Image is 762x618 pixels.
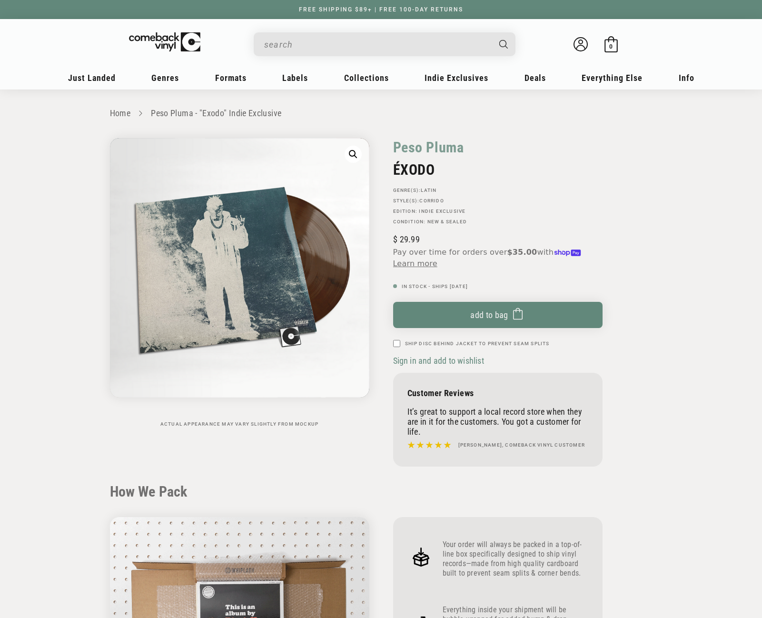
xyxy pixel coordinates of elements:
span: Labels [282,73,308,83]
img: Frame_4.png [407,543,435,571]
a: Home [110,108,130,118]
span: Sign in and add to wishlist [393,356,484,366]
button: Sign in and add to wishlist [393,355,487,366]
span: Formats [215,73,247,83]
span: Collections [344,73,389,83]
p: Edition: [393,209,603,214]
img: star5.svg [407,439,451,451]
span: Deals [524,73,546,83]
p: STYLE(S): [393,198,603,204]
span: 0 [609,43,613,50]
h2: ÉXODO [393,161,603,178]
p: Actual appearance may vary slightly from mockup [110,421,369,427]
p: Condition: New & Sealed [393,219,603,225]
a: Indie Exclusive [419,209,465,214]
a: Latin [421,188,436,193]
h2: How We Pack [110,483,653,500]
media-gallery: Gallery Viewer [110,138,369,427]
span: Info [679,73,694,83]
h4: [PERSON_NAME], Comeback Vinyl customer [458,441,585,449]
a: Peso Pluma [393,138,464,157]
label: Ship Disc Behind Jacket To Prevent Seam Splits [405,340,550,347]
span: Add to bag [470,310,508,320]
span: Just Landed [68,73,116,83]
p: In Stock - Ships [DATE] [393,284,603,289]
button: Search [491,32,516,56]
p: GENRE(S): [393,188,603,193]
span: Genres [151,73,179,83]
a: FREE SHIPPING $89+ | FREE 100-DAY RETURNS [289,6,473,13]
button: Add to bag [393,302,603,328]
span: 29.99 [393,234,420,244]
a: Peso Pluma - "Exodo" Indie Exclusive [151,108,281,118]
input: search [264,35,490,54]
div: Search [254,32,515,56]
nav: breadcrumbs [110,107,653,120]
span: Everything Else [582,73,643,83]
a: Corrido [419,198,444,203]
p: It’s great to support a local record store when they are in it for the customers. You got a custo... [407,407,588,437]
span: Indie Exclusives [425,73,488,83]
span: $ [393,234,397,244]
p: Your order will always be packed in a top-of-line box specifically designed to ship vinyl records... [443,540,588,578]
p: Customer Reviews [407,388,588,398]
